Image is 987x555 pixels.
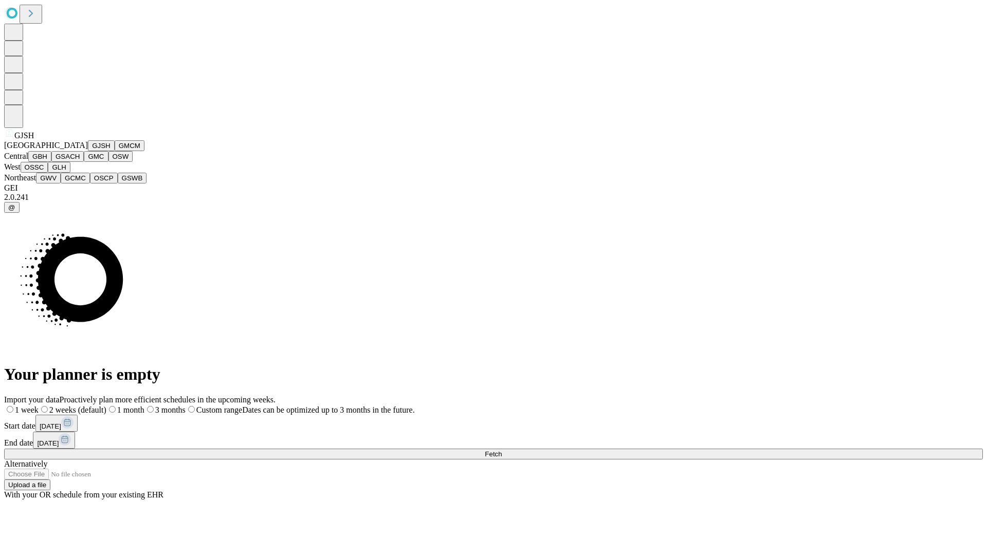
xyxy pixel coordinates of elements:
span: Dates can be optimized up to 3 months in the future. [242,405,414,414]
input: 2 weeks (default) [41,406,48,413]
span: [DATE] [40,422,61,430]
button: GCMC [61,173,90,183]
span: 1 month [117,405,144,414]
span: Proactively plan more efficient schedules in the upcoming weeks. [60,395,276,404]
span: Fetch [485,450,502,458]
span: GJSH [14,131,34,140]
button: GMC [84,151,108,162]
span: 2 weeks (default) [49,405,106,414]
div: 2.0.241 [4,193,983,202]
span: @ [8,203,15,211]
h1: Your planner is empty [4,365,983,384]
input: 3 months [147,406,154,413]
button: GBH [28,151,51,162]
input: Custom rangeDates can be optimized up to 3 months in the future. [188,406,195,413]
button: GSACH [51,151,84,162]
span: Northeast [4,173,36,182]
span: Central [4,152,28,160]
input: 1 month [109,406,116,413]
div: End date [4,432,983,449]
span: 3 months [155,405,186,414]
span: Import your data [4,395,60,404]
button: OSSC [21,162,48,173]
input: 1 week [7,406,13,413]
button: Fetch [4,449,983,459]
button: [DATE] [33,432,75,449]
button: GSWB [118,173,147,183]
span: [DATE] [37,439,59,447]
div: GEI [4,183,983,193]
span: 1 week [15,405,39,414]
span: West [4,162,21,171]
button: OSCP [90,173,118,183]
span: [GEOGRAPHIC_DATA] [4,141,88,150]
span: Alternatively [4,459,47,468]
span: Custom range [196,405,242,414]
button: GWV [36,173,61,183]
span: With your OR schedule from your existing EHR [4,490,163,499]
button: GLH [48,162,70,173]
button: OSW [108,151,133,162]
button: Upload a file [4,479,50,490]
button: @ [4,202,20,213]
div: Start date [4,415,983,432]
button: GJSH [88,140,115,151]
button: [DATE] [35,415,78,432]
button: GMCM [115,140,144,151]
